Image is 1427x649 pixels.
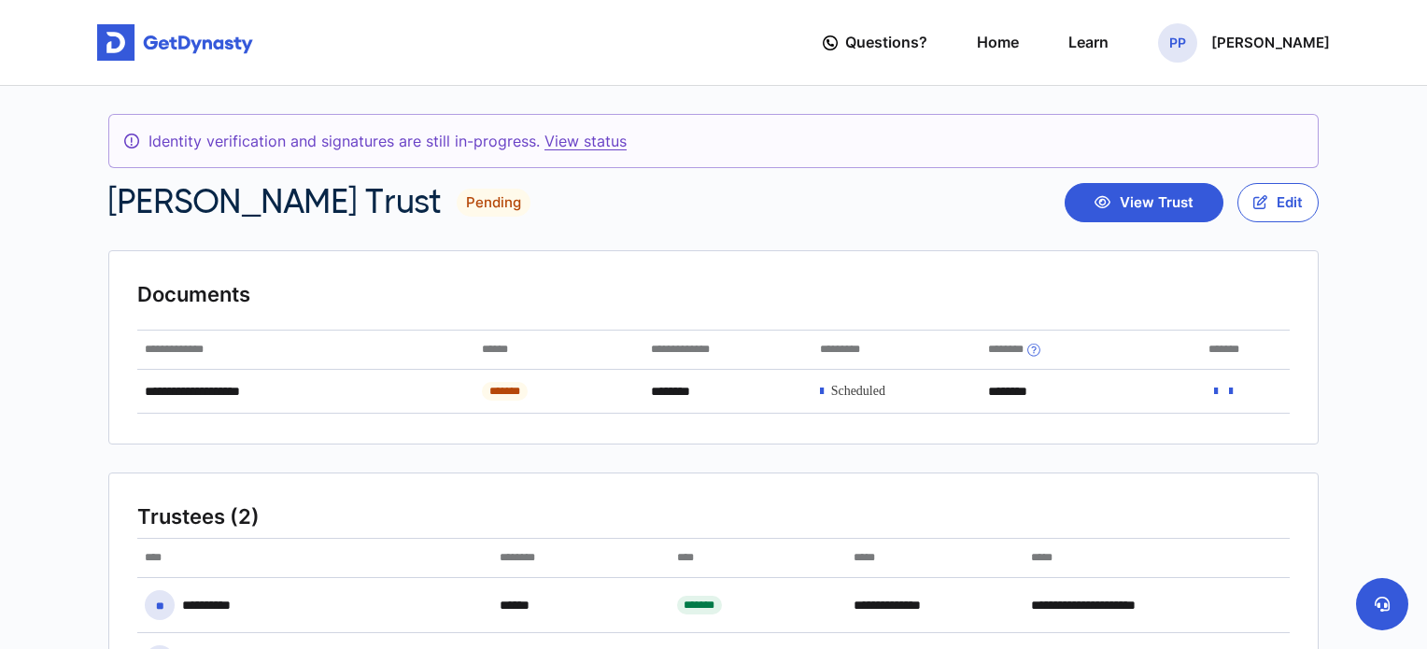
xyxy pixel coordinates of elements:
[1237,183,1319,222] button: Edit
[148,130,627,152] span: Identity verification and signatures are still in-progress .
[845,25,927,60] span: Questions?
[1158,23,1330,63] button: PP[PERSON_NAME]
[137,503,260,530] span: Trustees (2)
[977,16,1019,69] a: Home
[1065,183,1223,222] button: View Trust
[137,281,250,308] span: Documents
[108,182,530,222] div: [PERSON_NAME] Trust
[97,24,253,62] img: Get started for free with Dynasty Trust Company
[544,132,627,150] a: View status
[823,16,927,69] a: Questions?
[1158,23,1197,63] span: PP
[1068,16,1109,69] a: Learn
[1211,35,1330,50] p: [PERSON_NAME]
[457,189,530,218] span: Pending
